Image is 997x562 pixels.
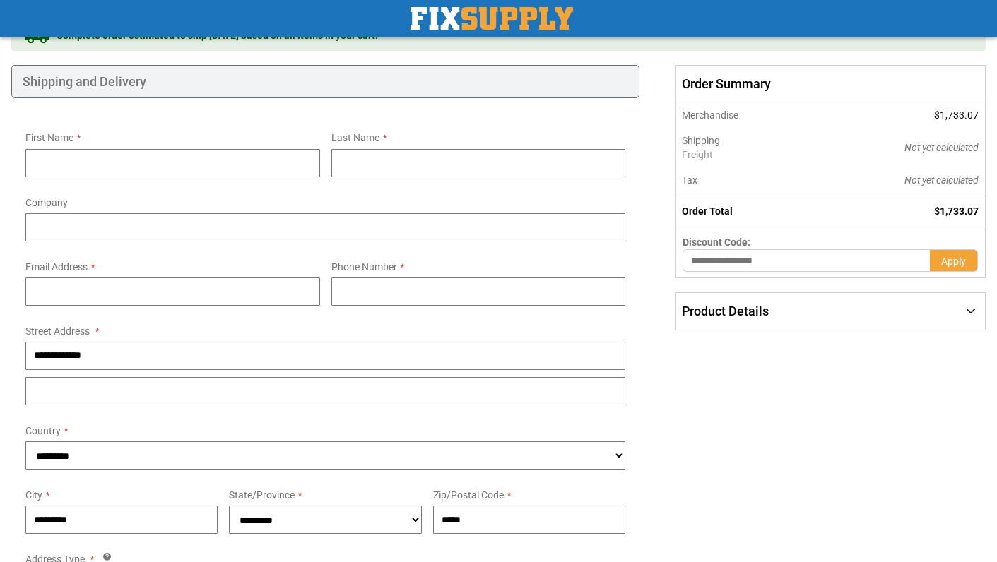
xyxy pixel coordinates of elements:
span: Company [25,197,68,208]
span: $1,733.07 [934,109,979,121]
span: Product Details [682,304,769,318]
strong: Order Total [682,205,733,217]
img: Fix Industrial Supply [411,7,573,30]
div: Shipping and Delivery [11,65,639,99]
span: City [25,489,42,501]
span: Street Address [25,325,90,337]
span: First Name [25,132,73,143]
span: Country [25,425,61,436]
span: Order Summary [675,65,986,103]
span: Apply [941,256,966,267]
span: Zip/Postal Code [433,489,504,501]
span: Not yet calculated [904,142,979,153]
th: Merchandise [676,102,813,128]
th: Tax [676,167,813,193]
span: State/Province [229,489,295,501]
span: Last Name [331,132,379,143]
span: Shipping [682,135,720,146]
button: Apply [930,249,978,272]
span: Email Address [25,261,88,273]
a: store logo [411,7,573,30]
span: Phone Number [331,261,397,273]
span: $1,733.07 [934,205,979,217]
span: Not yet calculated [904,174,979,186]
span: Discount Code: [683,237,750,248]
span: Freight [682,148,806,162]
